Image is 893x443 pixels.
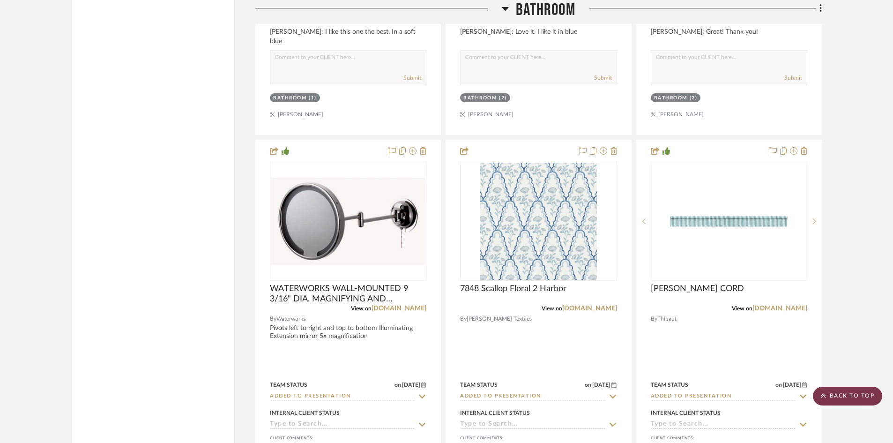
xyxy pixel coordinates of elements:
input: Type to Search… [270,420,415,429]
span: [DATE] [782,382,802,388]
span: View on [542,306,562,311]
span: By [270,315,276,323]
input: Type to Search… [651,420,796,429]
span: Waterworks [276,315,305,323]
span: on [394,382,401,388]
button: Submit [403,74,421,82]
input: Type to Search… [460,392,605,401]
span: By [460,315,467,323]
div: Internal Client Status [270,409,340,417]
span: WATERWORKS WALL-MOUNTED 9 3/16" DIA. MAGNIFYING AND ILLUMINATING LED EXTENSION MIRROR [270,284,426,304]
span: on [775,382,782,388]
div: Bathroom [273,95,306,102]
div: 0 [651,162,807,280]
span: [DATE] [401,382,421,388]
span: By [651,315,657,323]
span: [PERSON_NAME] Textiles [467,315,532,323]
button: Submit [784,74,802,82]
input: Type to Search… [270,392,415,401]
span: Thibaut [657,315,677,323]
input: Type to Search… [460,420,605,429]
div: [PERSON_NAME]: Great! Thank you! [651,27,807,46]
div: [PERSON_NAME]: Love it. I like it in blue [460,27,617,46]
div: Internal Client Status [460,409,530,417]
span: View on [351,306,372,311]
div: Team Status [651,381,688,389]
img: WATERWORKS WALL-MOUNTED 9 3/16" DIA. MAGNIFYING AND ILLUMINATING LED EXTENSION MIRROR [271,178,425,265]
div: Team Status [270,381,307,389]
span: 7848 Scallop Floral 2 Harbor [460,284,566,294]
div: Internal Client Status [651,409,721,417]
button: Submit [594,74,612,82]
div: Team Status [460,381,498,389]
span: View on [732,306,752,311]
a: [DOMAIN_NAME] [562,305,617,312]
div: (1) [309,95,317,102]
input: Type to Search… [651,392,796,401]
div: (2) [690,95,698,102]
a: [DOMAIN_NAME] [752,305,807,312]
scroll-to-top-button: BACK TO TOP [813,387,882,405]
span: [PERSON_NAME] CORD [651,284,744,294]
div: Bathroom [463,95,497,102]
div: (2) [499,95,507,102]
img: 7848 Scallop Floral 2 Harbor [480,163,597,280]
a: [DOMAIN_NAME] [372,305,426,312]
div: [PERSON_NAME]: I like this one the best. In a soft blue [270,27,426,46]
div: Bathroom [654,95,687,102]
span: on [585,382,591,388]
span: [DATE] [591,382,611,388]
img: KEATON CORD [670,163,788,280]
div: 0 [270,162,426,280]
